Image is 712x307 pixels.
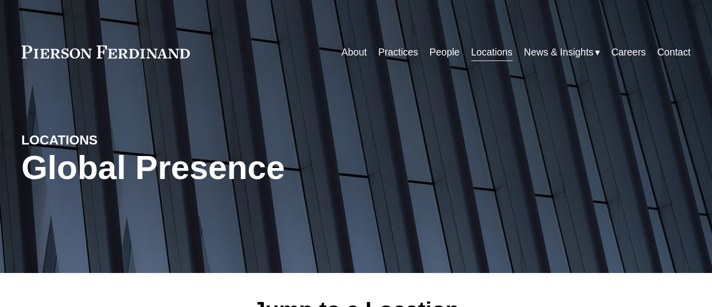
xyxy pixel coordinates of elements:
[21,132,189,148] h4: LOCATIONS
[471,42,513,62] a: Locations
[657,42,691,62] a: Contact
[341,42,367,62] a: About
[21,148,468,187] h1: Global Presence
[524,42,600,62] a: folder dropdown
[378,42,418,62] a: Practices
[612,42,646,62] a: Careers
[429,42,459,62] a: People
[524,43,594,61] span: News & Insights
